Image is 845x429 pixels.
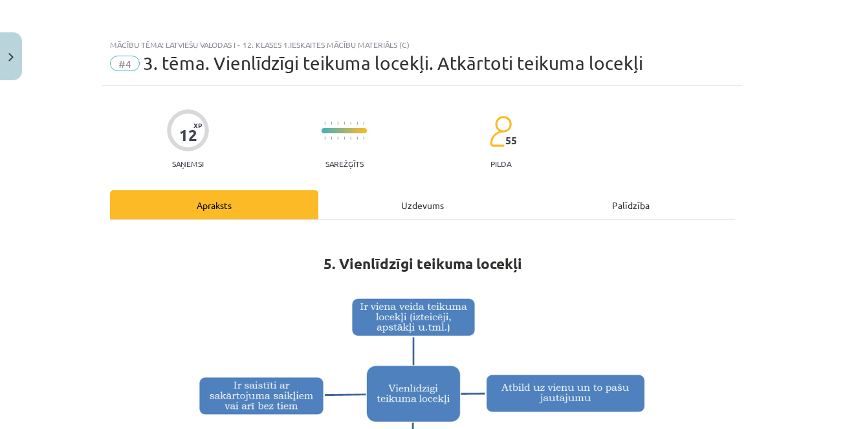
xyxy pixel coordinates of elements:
[110,56,140,71] span: #4
[318,190,527,219] div: Uzdevums
[143,52,643,74] span: 3. tēma. Vienlīdzīgi teikuma locekļi. Atkārtoti teikuma locekļi
[324,254,522,273] strong: 5. Vienlīdzīgi teikuma locekļi
[325,159,364,168] p: Sarežģīts
[110,190,318,219] div: Apraksts
[324,137,325,140] img: icon-short-line-57e1e144782c952c97e751825c79c345078a6d821885a25fce030b3d8c18986b.svg
[193,122,202,129] span: XP
[527,190,735,219] div: Palīdzība
[363,122,364,125] img: icon-short-line-57e1e144782c952c97e751825c79c345078a6d821885a25fce030b3d8c18986b.svg
[350,137,351,140] img: icon-short-line-57e1e144782c952c97e751825c79c345078a6d821885a25fce030b3d8c18986b.svg
[505,135,517,146] span: 55
[331,137,332,140] img: icon-short-line-57e1e144782c952c97e751825c79c345078a6d821885a25fce030b3d8c18986b.svg
[8,53,14,61] img: icon-close-lesson-0947bae3869378f0d4975bcd49f059093ad1ed9edebbc8119c70593378902aed.svg
[344,122,345,125] img: icon-short-line-57e1e144782c952c97e751825c79c345078a6d821885a25fce030b3d8c18986b.svg
[179,126,197,144] div: 12
[110,40,735,49] div: Mācību tēma: Latviešu valodas i - 12. klases 1.ieskaites mācību materiāls (c)
[324,122,325,125] img: icon-short-line-57e1e144782c952c97e751825c79c345078a6d821885a25fce030b3d8c18986b.svg
[350,122,351,125] img: icon-short-line-57e1e144782c952c97e751825c79c345078a6d821885a25fce030b3d8c18986b.svg
[337,122,338,125] img: icon-short-line-57e1e144782c952c97e751825c79c345078a6d821885a25fce030b3d8c18986b.svg
[489,115,512,148] img: students-c634bb4e5e11cddfef0936a35e636f08e4e9abd3cc4e673bd6f9a4125e45ecb1.svg
[337,137,338,140] img: icon-short-line-57e1e144782c952c97e751825c79c345078a6d821885a25fce030b3d8c18986b.svg
[331,122,332,125] img: icon-short-line-57e1e144782c952c97e751825c79c345078a6d821885a25fce030b3d8c18986b.svg
[357,122,358,125] img: icon-short-line-57e1e144782c952c97e751825c79c345078a6d821885a25fce030b3d8c18986b.svg
[167,159,209,168] p: Saņemsi
[344,137,345,140] img: icon-short-line-57e1e144782c952c97e751825c79c345078a6d821885a25fce030b3d8c18986b.svg
[357,137,358,140] img: icon-short-line-57e1e144782c952c97e751825c79c345078a6d821885a25fce030b3d8c18986b.svg
[490,159,511,168] p: pilda
[363,137,364,140] img: icon-short-line-57e1e144782c952c97e751825c79c345078a6d821885a25fce030b3d8c18986b.svg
